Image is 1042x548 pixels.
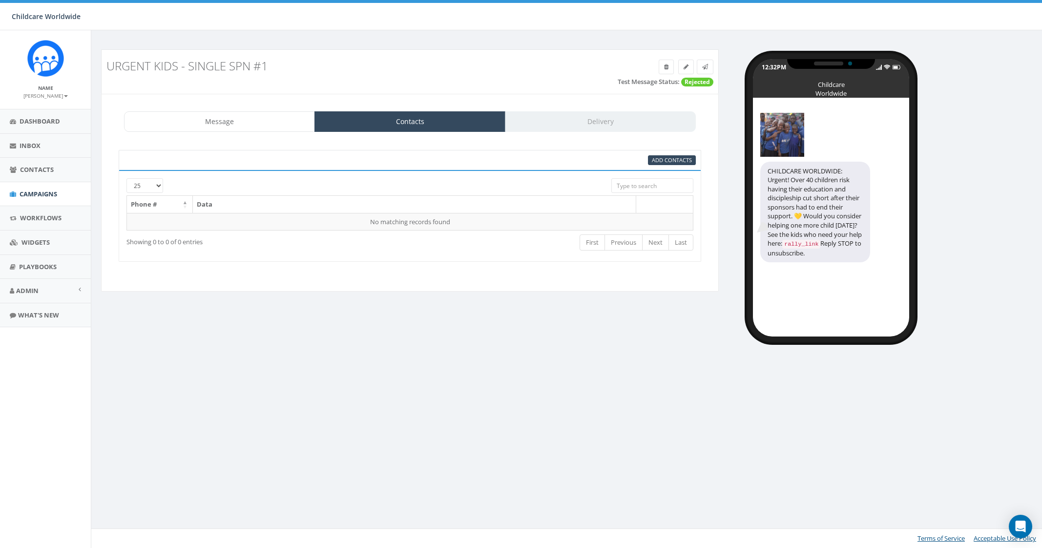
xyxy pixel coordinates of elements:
img: Rally_Corp_Icon.png [27,40,64,77]
input: Type to search [611,178,694,193]
a: [PERSON_NAME] [23,91,68,100]
a: Message [124,111,315,132]
label: Test Message Status: [618,77,680,86]
small: Name [38,84,53,91]
span: Widgets [21,238,50,247]
a: Previous [604,234,643,251]
span: What's New [18,311,59,319]
th: Phone #: activate to sort column descending [127,196,193,213]
a: Acceptable Use Policy [974,534,1036,543]
th: Data [193,196,636,213]
td: No matching records found [127,213,693,231]
div: Showing 0 to 0 of 0 entries [126,233,354,247]
span: Edit Campaign [684,63,688,71]
div: Open Intercom Messenger [1009,515,1032,538]
div: 12:32PM [762,63,786,71]
span: Contacts [20,165,54,174]
a: Last [668,234,693,251]
div: Childcare Worldwide [807,80,855,85]
span: CSV files only [652,156,692,164]
span: Add Contacts [652,156,692,164]
code: rally_link [782,240,820,249]
small: [PERSON_NAME] [23,92,68,99]
span: Dashboard [20,117,60,126]
span: Rejected [681,78,713,86]
span: Playbooks [19,262,57,271]
span: Campaigns [20,190,57,198]
a: Contacts [314,111,505,132]
h3: Urgent Kids - Single Spn #1 [106,60,558,72]
span: Childcare Worldwide [12,12,81,21]
div: CHILDCARE WORLDWIDE: Urgent! Over 40 children risk having their education and discipleship cut sh... [760,162,870,263]
a: Terms of Service [917,534,965,543]
span: Send Test Message [702,63,708,71]
span: Delete Campaign [664,63,668,71]
span: Admin [16,286,39,295]
a: Add Contacts [648,155,696,166]
a: First [580,234,605,251]
a: Next [642,234,669,251]
span: Workflows [20,213,62,222]
span: Inbox [20,141,41,150]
